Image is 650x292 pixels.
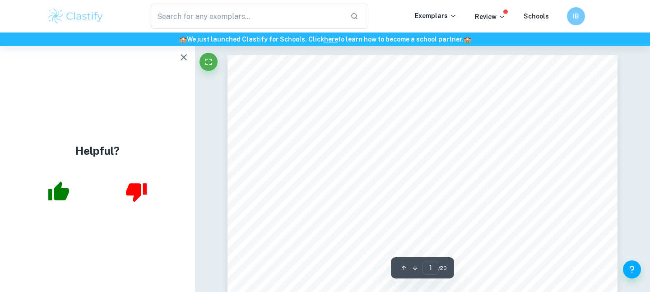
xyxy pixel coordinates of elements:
[359,239,553,248] span: : Humanitarian Crisis In The [GEOGRAPHIC_DATA]
[438,264,447,272] span: / 20
[364,153,480,171] span: Extended Essay
[324,36,338,43] a: here
[326,264,329,274] span: :
[179,36,187,43] span: 🏫
[330,265,556,274] span: To what extent did the Hamas election of 2006 lead to the ongoing
[151,4,343,29] input: Search for any exemplars...
[571,11,581,21] h6: IB
[288,277,617,286] span: humanitarian crisis in [GEOGRAPHIC_DATA] and exacerbate the challenges of implementing the
[339,239,357,248] span: Title
[623,260,641,278] button: Help and Feedback
[475,12,506,22] p: Review
[47,7,104,25] img: Clastify logo
[288,265,324,274] span: Question
[200,53,218,71] button: Fullscreen
[75,143,120,159] h4: Helpful?
[373,213,472,222] span: Subject: Global Politics
[464,36,471,43] span: 🏫
[2,34,648,44] h6: We just launched Clastify for Schools. Click to learn how to become a school partner.
[567,7,585,25] button: IB
[524,13,549,20] a: Schools
[415,11,457,21] p: Exemplars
